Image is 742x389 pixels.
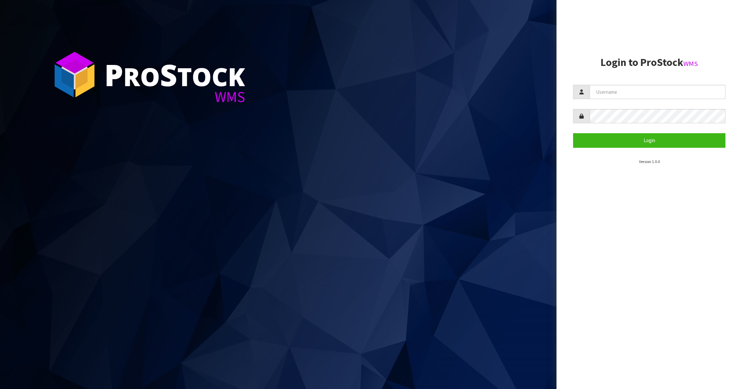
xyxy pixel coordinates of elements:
div: WMS [104,89,245,104]
div: ro tock [104,60,245,89]
h2: Login to ProStock [573,57,725,68]
small: Version 1.0.0 [639,159,660,164]
span: P [104,54,123,95]
input: Username [590,85,725,99]
img: ProStock Cube [50,50,99,99]
span: S [160,54,177,95]
button: Login [573,133,725,147]
small: WMS [683,59,698,68]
